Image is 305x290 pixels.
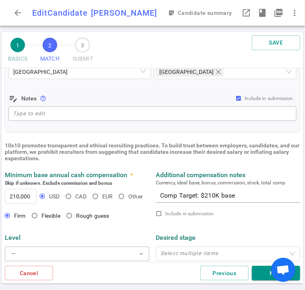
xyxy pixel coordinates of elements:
button: Go back [10,5,26,21]
span: San Francisco [156,67,224,77]
a: Open chat [271,258,295,282]
span: Other [128,193,143,200]
span: Palo Alto [13,66,146,78]
span: Edit Candidate [32,8,88,18]
button: Open sticky note [167,6,235,20]
span: [GEOGRAPHIC_DATA] [159,67,214,76]
span: CAD [75,193,86,200]
span: Rough guess [76,212,109,219]
span: [PERSON_NAME] [91,8,157,18]
strong: Notes [21,95,37,102]
button: 1BASICS [5,35,31,68]
span: expand_more [138,251,144,257]
span: sticky_note_2 [168,10,175,16]
strong: Desired stage [156,234,196,241]
span: 2 [43,38,57,52]
strong: Level [5,234,21,241]
span: EUR [102,193,113,200]
strong: Additional compensation notes [156,171,245,179]
button: SAVE [252,35,300,50]
button: 2MATCH [37,35,63,68]
button: 3SUBMIT [69,35,96,68]
button: Open LinkedIn as a popup [239,5,255,21]
span: Currency, ideal base, bonus, commission, stock, total comp [156,179,300,187]
i: picture_as_pdf [274,8,284,18]
span: MATCH [40,52,60,65]
span: BASICS [8,52,27,65]
span: Firm [14,212,26,219]
span: edit_note [8,94,18,103]
span: 1 [10,38,25,52]
button: Cancel [5,266,53,281]
span: Notes on work location and flexibility to relocate [40,95,46,102]
button: — [5,247,149,261]
input: Type a number [5,189,36,204]
b: Skip if unknown. Exclude commission and bonus [5,180,112,186]
textarea: Comp Target: $210K base [160,191,296,200]
span: Include in submission [165,211,214,216]
span: arrow_back [13,8,23,18]
button: Previous [200,266,249,281]
span: Flexible [41,212,60,219]
span: SUBMIT [72,52,93,65]
b: 10x10 promotes transparent and ethical recruiting practices. To build trust between employers, ca... [5,142,299,161]
span: 3 [75,38,90,52]
span: book [258,8,268,18]
div: — [11,249,16,259]
span: more_vert [290,8,300,18]
span: close [215,69,222,75]
span: Include in submission [245,96,293,101]
button: Open PDF in a popup [271,5,287,21]
strong: Minimum base annual cash compensation [5,171,127,179]
button: Next [252,266,300,281]
span: launch [242,8,251,18]
button: Open resume highlights in a popup [255,5,271,21]
span: USD [49,193,60,200]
